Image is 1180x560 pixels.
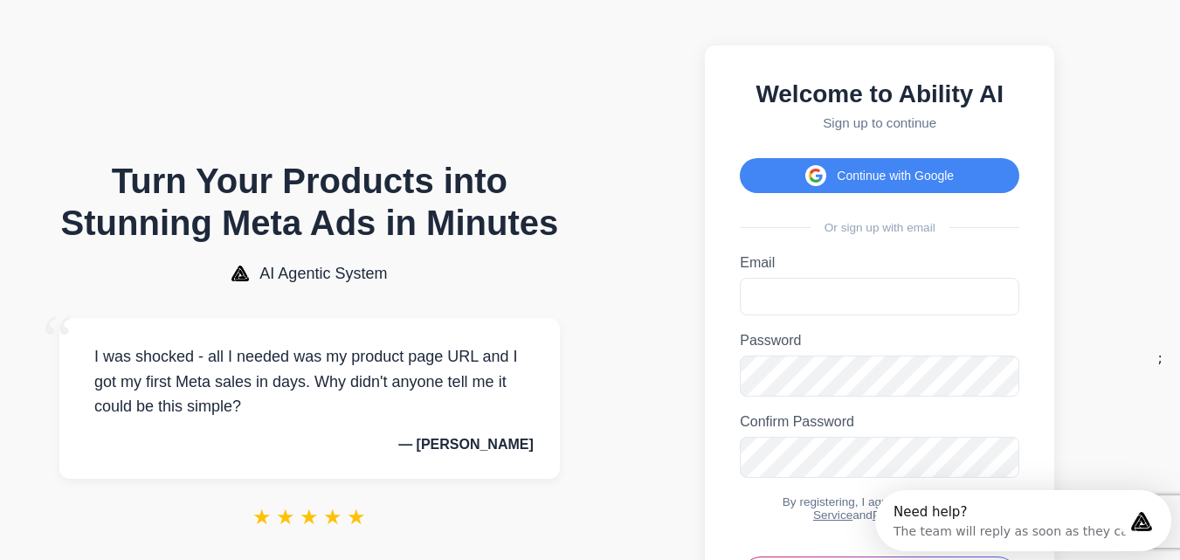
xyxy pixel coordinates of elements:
p: Sign up to continue [740,115,1019,130]
div: Need help? [18,15,261,29]
span: ★ [276,505,295,529]
iframe: Intercom live chat [1121,501,1163,543]
span: ★ [252,505,272,529]
div: Open Intercom Messenger [7,7,313,55]
iframe: Intercom live chat discovery launcher [875,490,1171,551]
div: ; [1158,351,1163,365]
span: ★ [347,505,366,529]
div: The team will reply as soon as they can [18,29,261,47]
label: Password [740,333,1019,349]
span: AI Agentic System [259,265,387,283]
div: By registering, I agree to the and [740,495,1019,522]
span: ★ [323,505,342,529]
h1: Turn Your Products into Stunning Meta Ads in Minutes [59,160,560,244]
h2: Welcome to Ability AI [740,80,1019,108]
span: “ [42,301,73,380]
label: Confirm Password [740,414,1019,430]
a: Terms of Service [813,495,977,522]
span: ★ [300,505,319,529]
div: Or sign up with email [740,221,1019,234]
p: I was shocked - all I needed was my product page URL and I got my first Meta sales in days. Why d... [86,344,534,419]
button: Continue with Google [740,158,1019,193]
label: Email [740,255,1019,271]
p: — [PERSON_NAME] [86,437,534,453]
img: AI Agentic System Logo [231,266,249,281]
a: Privacy Policy [873,508,947,522]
